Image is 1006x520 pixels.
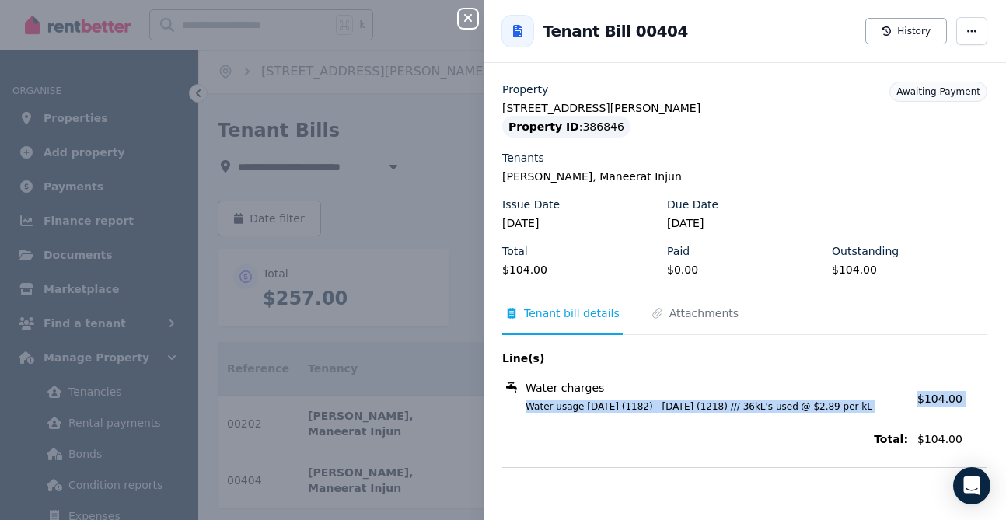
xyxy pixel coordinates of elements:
[502,150,544,166] label: Tenants
[507,400,908,413] span: Water usage [DATE] (1182) - [DATE] (1218) /// 36kL's used @ $2.89 per kL
[502,243,528,259] label: Total
[502,169,987,184] legend: [PERSON_NAME], Maneerat Injun
[832,262,987,277] legend: $104.00
[502,431,908,447] span: Total:
[543,20,688,42] h2: Tenant Bill 00404
[502,305,987,335] nav: Tabs
[917,431,987,447] span: $104.00
[524,305,620,321] span: Tenant bill details
[502,116,630,138] div: : 386846
[832,243,899,259] label: Outstanding
[917,393,962,405] span: $104.00
[508,119,579,134] span: Property ID
[502,215,658,231] legend: [DATE]
[667,262,823,277] legend: $0.00
[526,380,604,396] span: Water charges
[865,18,947,44] button: History
[667,243,690,259] label: Paid
[896,86,980,97] span: Awaiting Payment
[667,197,718,212] label: Due Date
[669,305,739,321] span: Attachments
[502,82,548,97] label: Property
[953,467,990,504] div: Open Intercom Messenger
[502,197,560,212] label: Issue Date
[502,100,987,116] legend: [STREET_ADDRESS][PERSON_NAME]
[502,262,658,277] legend: $104.00
[502,351,908,366] span: Line(s)
[667,215,823,231] legend: [DATE]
